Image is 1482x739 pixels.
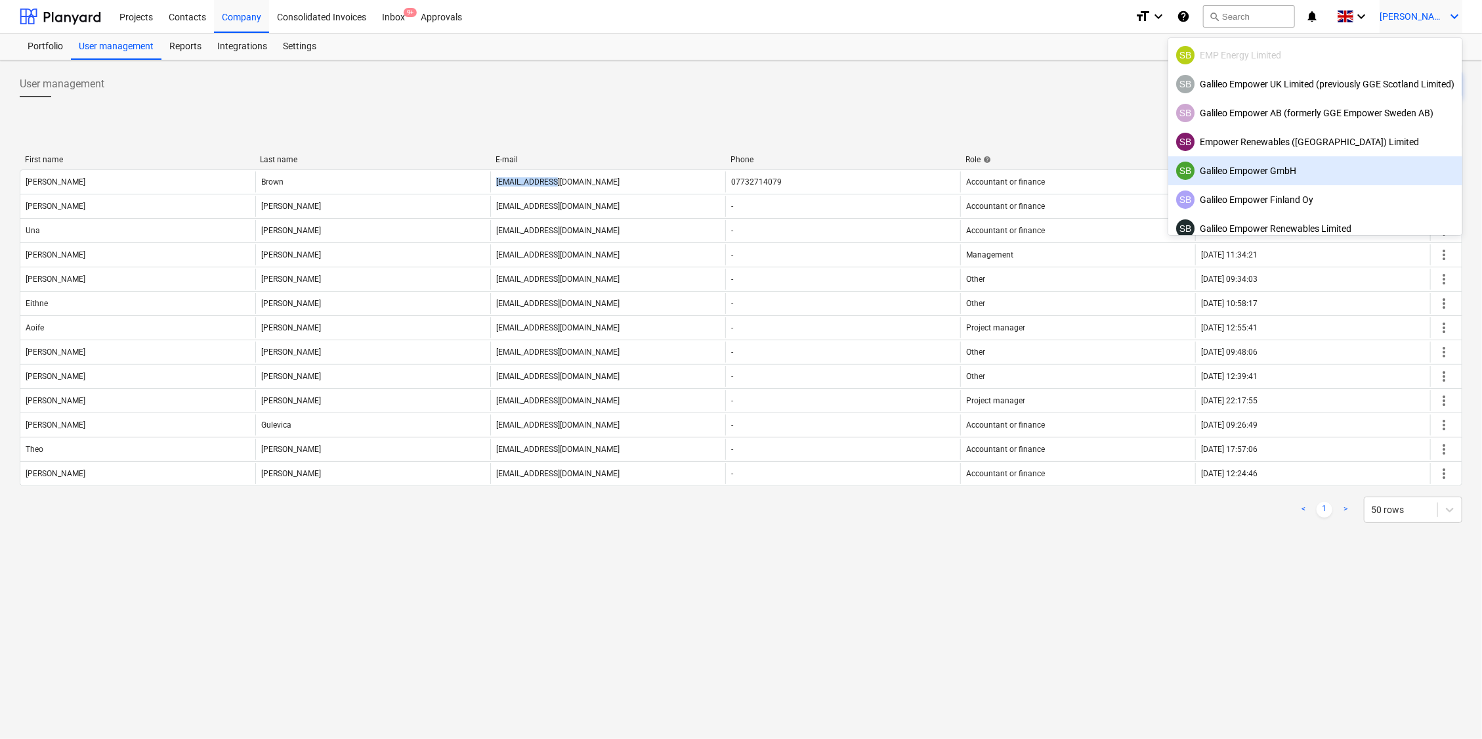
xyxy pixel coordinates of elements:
[1179,194,1192,205] span: SB
[1176,75,1454,93] div: Galileo Empower UK Limited (previously GGE Scotland Limited)
[1179,166,1192,176] span: SB
[1176,219,1454,238] div: Galileo Empower Renewables Limited
[1416,676,1482,739] iframe: Chat Widget
[1176,190,1195,209] div: Sharon Brown
[1176,46,1195,64] div: Sharon Brown
[1176,75,1195,93] div: Sharon Brown
[1176,133,1454,151] div: Empower Renewables ([GEOGRAPHIC_DATA]) Limited
[1179,50,1192,60] span: SB
[1176,133,1195,151] div: Sharon Brown
[1179,108,1192,118] span: SB
[1176,162,1454,180] div: Galileo Empower GmbH
[1179,79,1192,89] span: SB
[1176,104,1195,122] div: Sharon Brown
[1179,223,1192,234] span: SB
[1179,137,1192,147] span: SB
[1176,46,1454,64] div: EMP Energy Limited
[1176,190,1454,209] div: Galileo Empower Finland Oy
[1176,219,1195,238] div: Sharon Brown
[1176,162,1195,180] div: Sharon Brown
[1176,104,1454,122] div: Galileo Empower AB (formerly GGE Empower Sweden AB)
